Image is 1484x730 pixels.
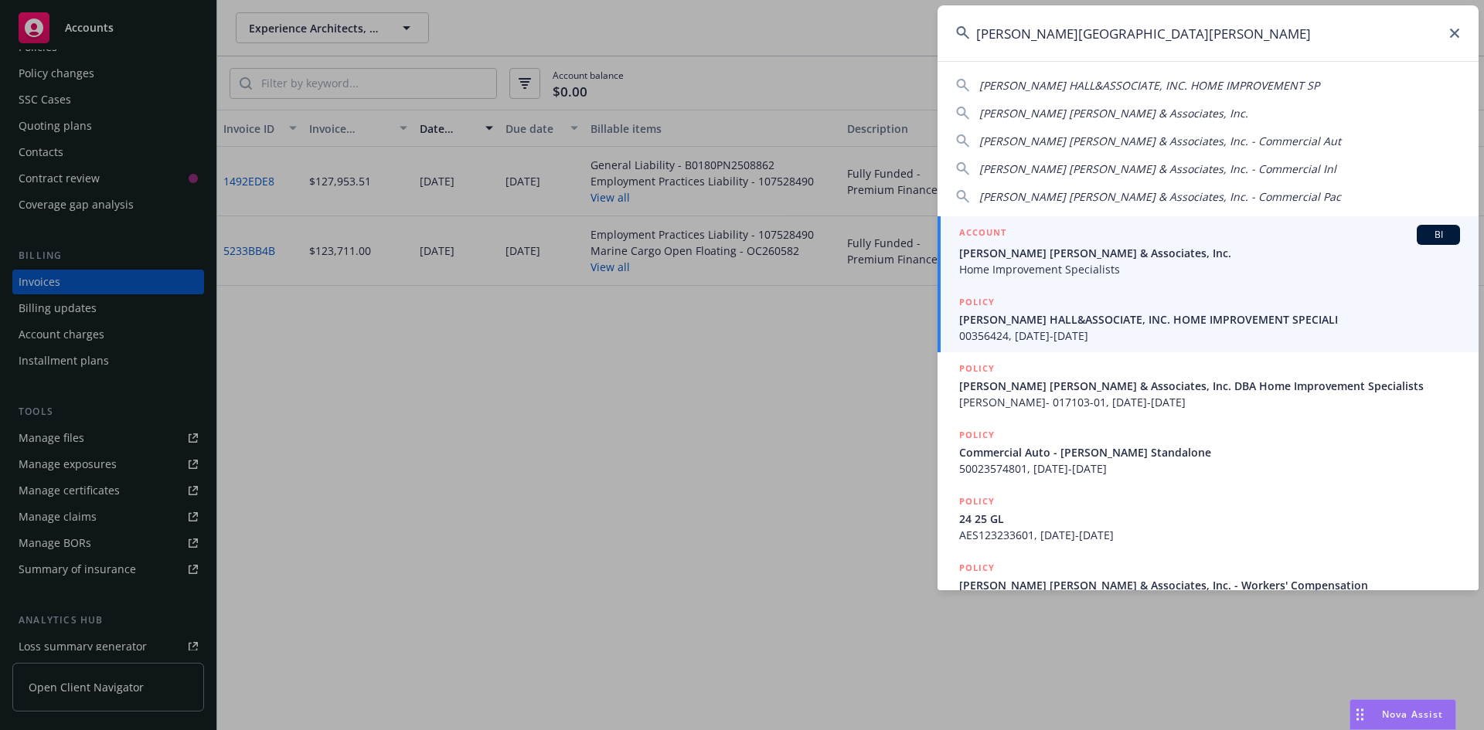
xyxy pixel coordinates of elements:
[959,311,1460,328] span: [PERSON_NAME] HALL&ASSOCIATE, INC. HOME IMPROVEMENT SPECIALI
[1350,700,1370,729] div: Drag to move
[959,460,1460,477] span: 50023574801, [DATE]-[DATE]
[959,560,995,576] h5: POLICY
[938,419,1479,485] a: POLICYCommercial Auto - [PERSON_NAME] Standalone50023574801, [DATE]-[DATE]
[959,361,995,376] h5: POLICY
[938,552,1479,618] a: POLICY[PERSON_NAME] [PERSON_NAME] & Associates, Inc. - Workers' Compensation
[959,527,1460,543] span: AES123233601, [DATE]-[DATE]
[938,352,1479,419] a: POLICY[PERSON_NAME] [PERSON_NAME] & Associates, Inc. DBA Home Improvement Specialists[PERSON_NAME...
[959,245,1460,261] span: [PERSON_NAME] [PERSON_NAME] & Associates, Inc.
[979,189,1341,204] span: [PERSON_NAME] [PERSON_NAME] & Associates, Inc. - Commercial Pac
[938,216,1479,286] a: ACCOUNTBI[PERSON_NAME] [PERSON_NAME] & Associates, Inc.Home Improvement Specialists
[979,134,1341,148] span: [PERSON_NAME] [PERSON_NAME] & Associates, Inc. - Commercial Aut
[959,378,1460,394] span: [PERSON_NAME] [PERSON_NAME] & Associates, Inc. DBA Home Improvement Specialists
[979,161,1336,176] span: [PERSON_NAME] [PERSON_NAME] & Associates, Inc. - Commercial Inl
[959,511,1460,527] span: 24 25 GL
[959,261,1460,277] span: Home Improvement Specialists
[959,394,1460,410] span: [PERSON_NAME]- 017103-01, [DATE]-[DATE]
[938,485,1479,552] a: POLICY24 25 GLAES123233601, [DATE]-[DATE]
[979,78,1319,93] span: [PERSON_NAME] HALL&ASSOCIATE, INC. HOME IMPROVEMENT SP
[959,577,1460,593] span: [PERSON_NAME] [PERSON_NAME] & Associates, Inc. - Workers' Compensation
[959,444,1460,460] span: Commercial Auto - [PERSON_NAME] Standalone
[959,225,1006,243] h5: ACCOUNT
[979,106,1248,121] span: [PERSON_NAME] [PERSON_NAME] & Associates, Inc.
[938,286,1479,352] a: POLICY[PERSON_NAME] HALL&ASSOCIATE, INC. HOME IMPROVEMENT SPECIALI00356424, [DATE]-[DATE]
[1350,699,1456,730] button: Nova Assist
[959,427,995,443] h5: POLICY
[938,5,1479,61] input: Search...
[959,494,995,509] h5: POLICY
[959,328,1460,344] span: 00356424, [DATE]-[DATE]
[1423,228,1454,242] span: BI
[1382,708,1443,721] span: Nova Assist
[959,294,995,310] h5: POLICY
